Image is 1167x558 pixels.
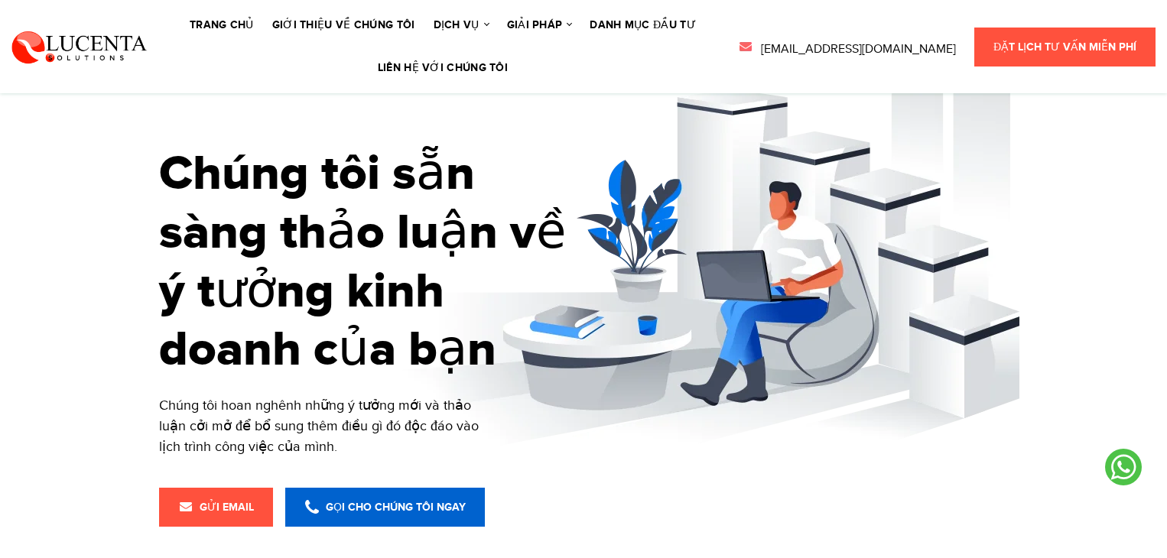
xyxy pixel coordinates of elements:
a: giải pháp [507,20,572,31]
font: Chúng tôi hoan nghênh những ý tưởng mới và thảo luận cởi mở để bổ sung thêm điều gì đó độc đáo và... [159,397,479,455]
a: Gửi Email [159,488,273,527]
a: liên hệ với chúng tôi [378,63,508,73]
font: liên hệ với chúng tôi [378,61,508,74]
font: Giới thiệu về chúng tôi [272,18,415,31]
font: [EMAIL_ADDRESS][DOMAIN_NAME] [761,42,956,57]
a: dịch vụ [434,20,489,31]
font: Đặt lịch tư vấn miễn phí [993,41,1136,54]
a: Đặt lịch tư vấn miễn phí [974,28,1156,67]
font: Chúng tôi sẵn sàng thảo luận về ý tưởng kinh doanh của bạn [159,144,566,380]
a: Trang chủ [190,20,254,31]
a: Gọi cho chúng tôi ngay [285,488,485,527]
font: Gửi Email [200,501,254,514]
font: giải pháp [507,18,563,31]
a: danh mục đầu tư [590,20,696,31]
a: [EMAIL_ADDRESS][DOMAIN_NAME] [738,38,956,59]
a: Giới thiệu về chúng tôi [272,20,415,31]
font: dịch vụ [434,18,479,31]
font: Gọi cho chúng tôi ngay [326,501,466,514]
font: Trang chủ [190,18,254,31]
img: Giải pháp Lucenta [11,29,148,64]
font: danh mục đầu tư [590,18,696,31]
